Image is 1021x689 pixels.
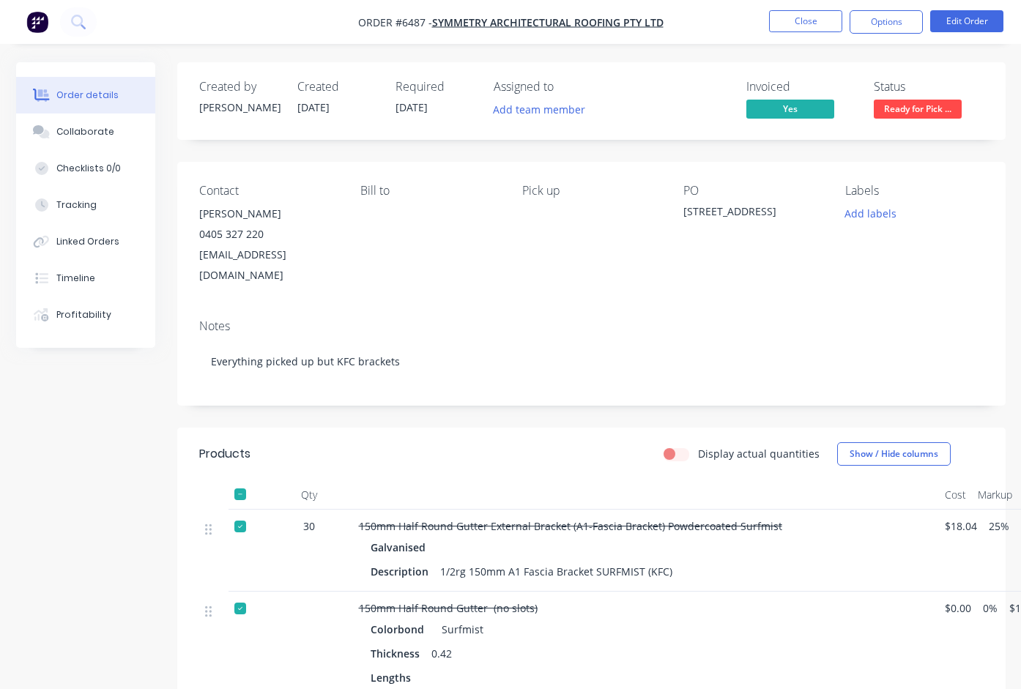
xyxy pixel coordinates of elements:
[303,518,315,534] span: 30
[396,80,476,94] div: Required
[16,187,155,223] button: Tracking
[16,150,155,187] button: Checklists 0/0
[683,184,822,198] div: PO
[494,80,640,94] div: Assigned to
[199,184,338,198] div: Contact
[297,80,378,94] div: Created
[874,100,962,122] button: Ready for Pick ...
[874,80,984,94] div: Status
[371,561,434,582] div: Description
[26,11,48,33] img: Factory
[16,113,155,150] button: Collaborate
[494,100,593,119] button: Add team member
[845,184,984,198] div: Labels
[359,601,538,615] span: 150mm Half Round Gutter (no slots)
[199,245,338,286] div: [EMAIL_ADDRESS][DOMAIN_NAME]
[199,224,338,245] div: 0405 327 220
[56,162,121,175] div: Checklists 0/0
[485,100,593,119] button: Add team member
[945,600,971,616] span: $0.00
[371,619,430,640] div: Colorbond
[939,480,972,510] div: Cost
[972,480,1018,510] div: Markup
[199,204,338,286] div: [PERSON_NAME]0405 327 220[EMAIL_ADDRESS][DOMAIN_NAME]
[683,204,822,224] div: [STREET_ADDRESS]
[56,198,97,212] div: Tracking
[769,10,842,32] button: Close
[199,445,250,463] div: Products
[371,537,431,558] div: Galvanised
[199,80,280,94] div: Created by
[16,77,155,113] button: Order details
[371,670,411,685] span: Lengths
[874,100,962,118] span: Ready for Pick ...
[16,297,155,333] button: Profitability
[358,15,432,29] span: Order #6487 -
[930,10,1003,32] button: Edit Order
[56,272,95,285] div: Timeline
[297,100,330,114] span: [DATE]
[837,204,905,223] button: Add labels
[16,223,155,260] button: Linked Orders
[199,100,280,115] div: [PERSON_NAME]
[16,260,155,297] button: Timeline
[396,100,428,114] span: [DATE]
[983,600,998,616] span: 0%
[945,518,977,534] span: $18.04
[199,339,984,384] div: Everything picked up but KFC brackets
[436,619,483,640] div: Surfmist
[698,446,820,461] label: Display actual quantities
[359,519,782,533] span: 150mm Half Round Gutter External Bracket (A1-Fascia Bracket) Powdercoated Surfmist
[199,204,338,224] div: [PERSON_NAME]
[371,643,426,664] div: Thickness
[360,184,499,198] div: Bill to
[746,100,834,118] span: Yes
[265,480,353,510] div: Qty
[746,80,856,94] div: Invoiced
[56,89,119,102] div: Order details
[56,125,114,138] div: Collaborate
[426,643,458,664] div: 0.42
[989,518,1009,534] span: 25%
[522,184,661,198] div: Pick up
[56,235,119,248] div: Linked Orders
[199,319,984,333] div: Notes
[434,561,678,582] div: 1/2rg 150mm A1 Fascia Bracket SURFMIST (KFC)
[850,10,923,34] button: Options
[56,308,111,321] div: Profitability
[432,15,664,29] a: Symmetry Architectural Roofing Pty Ltd
[837,442,951,466] button: Show / Hide columns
